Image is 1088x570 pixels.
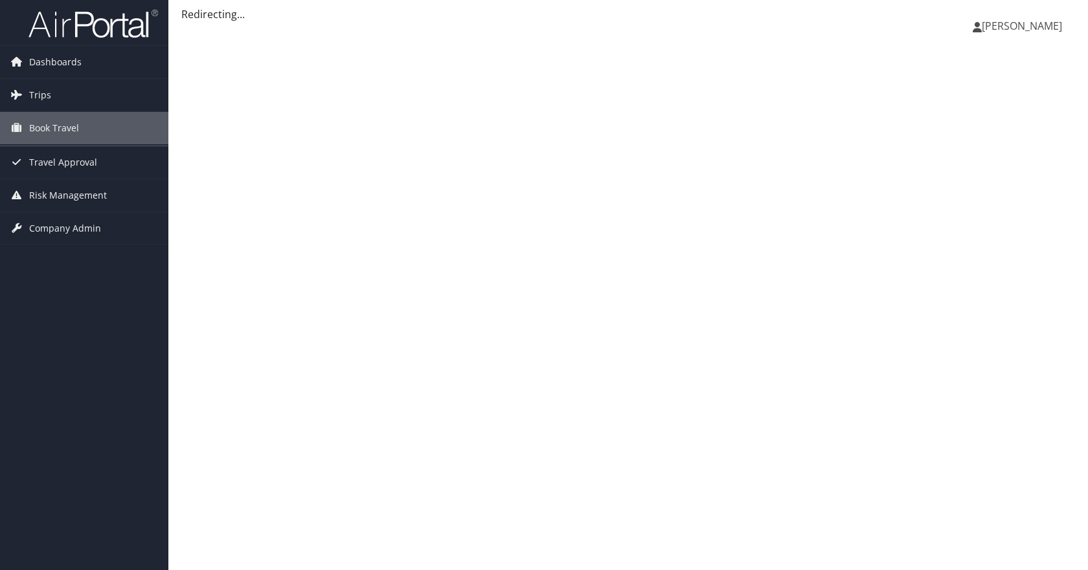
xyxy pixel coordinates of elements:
span: Company Admin [29,212,101,245]
span: Dashboards [29,46,82,78]
span: Trips [29,79,51,111]
span: [PERSON_NAME] [982,19,1062,33]
img: airportal-logo.png [28,8,158,39]
span: Travel Approval [29,146,97,179]
span: Risk Management [29,179,107,212]
div: Redirecting... [181,6,1075,22]
a: [PERSON_NAME] [973,6,1075,45]
span: Book Travel [29,112,79,144]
